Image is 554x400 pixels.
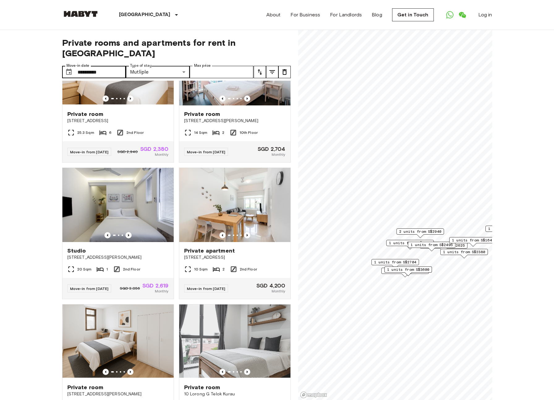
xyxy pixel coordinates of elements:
a: Marketing picture of unit SG-01-058-001-01Previous imagePrevious imageStudio[STREET_ADDRESS][PERS... [62,168,174,299]
button: Previous image [125,232,132,238]
span: 2nd Floor [123,266,140,272]
span: Private room [184,384,220,391]
div: Map marker [449,237,497,247]
button: Previous image [219,369,226,375]
div: Map marker [408,242,455,251]
div: Map marker [371,259,419,269]
span: Monthly [155,152,168,157]
span: Monthly [272,288,285,294]
span: 2 units from S$2940 [399,229,441,234]
a: Marketing picture of unit SG-01-042-001-02Previous imagePrevious imagePrivate room[STREET_ADDRESS... [179,31,291,163]
button: Previous image [219,96,226,102]
a: Open WhatsApp [444,9,456,21]
span: Move-in from [DATE] [70,286,109,291]
span: Move-in from [DATE] [70,150,109,154]
button: Choose date, selected date is 15 Sep 2025 [63,66,75,78]
span: 6 [109,130,112,135]
span: Private apartment [184,247,235,254]
span: SGD 2,940 [117,149,138,155]
span: [STREET_ADDRESS][PERSON_NAME] [67,254,169,261]
div: Map marker [485,226,533,235]
a: Get in Touch [392,8,434,21]
label: Max price [194,63,211,68]
div: Map marker [420,242,467,252]
a: Mapbox logo [300,391,327,398]
span: 1 [106,266,108,272]
span: 1 units from S$3600 [387,267,429,272]
button: Previous image [244,96,250,102]
button: Previous image [103,96,109,102]
img: Marketing picture of unit SG-01-054-005-01 [179,168,290,242]
button: Previous image [219,232,226,238]
button: tune [254,66,266,78]
span: [STREET_ADDRESS] [67,118,169,124]
a: Log in [478,11,492,19]
span: Private room [67,384,104,391]
a: For Business [290,11,320,19]
a: About [266,11,281,19]
span: 1 units from S$2380 [443,249,485,255]
img: Marketing picture of unit SG-01-001-006-01 [62,304,174,379]
div: Map marker [381,268,429,277]
span: 2 [222,266,225,272]
span: 1 units from S$2495 [411,242,453,248]
span: 1 units from S$1644 [452,237,494,243]
img: Marketing picture of unit SG-01-058-001-01 [62,168,174,242]
span: 20 Sqm [77,266,92,272]
button: Previous image [244,232,250,238]
span: SGD 3,056 [120,286,140,291]
button: Previous image [103,369,109,375]
span: Private rooms and apartments for rent in [GEOGRAPHIC_DATA] [62,37,291,58]
button: Previous image [127,96,133,102]
label: Move-in date [66,63,89,68]
button: Previous image [104,232,111,238]
button: Previous image [127,369,133,375]
div: Map marker [440,249,488,258]
span: 2 [222,130,224,135]
span: SGD 2,619 [142,283,168,288]
a: For Landlords [330,11,362,19]
span: SGD 2,380 [140,146,168,152]
span: 2nd Floor [126,130,144,135]
span: SGD 4,200 [256,283,285,288]
span: [STREET_ADDRESS][PERSON_NAME] [184,118,285,124]
span: Studio [67,247,86,254]
span: 1 units from S$2619 [384,268,426,274]
span: Monthly [272,152,285,157]
span: 10 Sqm [194,266,208,272]
button: tune [266,66,278,78]
img: Habyt [62,11,99,17]
span: [STREET_ADDRESS][PERSON_NAME] [67,391,169,397]
div: Map marker [386,240,434,249]
a: Open WeChat [456,9,468,21]
span: 10th Floor [239,130,258,135]
a: Marketing picture of unit SG-01-054-005-01Previous imagePrevious imagePrivate apartment[STREET_AD... [179,168,291,299]
label: Type of stay [130,63,152,68]
span: Monthly [155,288,168,294]
span: Private room [67,110,104,118]
img: Marketing picture of unit SG-01-029-005-02 [179,304,290,379]
span: 1 units from S$2036 [488,226,530,232]
a: Marketing picture of unit SG-01-127-001-001Previous imagePrevious imagePrivate room[STREET_ADDRES... [62,31,174,163]
span: Move-in from [DATE] [187,150,226,154]
span: 10 Lorong G Telok Kurau [184,391,285,397]
p: [GEOGRAPHIC_DATA] [119,11,171,19]
span: [STREET_ADDRESS] [184,254,285,261]
div: Map marker [384,266,432,276]
a: Blog [372,11,382,19]
span: 14 Sqm [194,130,208,135]
span: SGD 2,704 [258,146,285,152]
button: tune [278,66,291,78]
span: 1 units from S$2762 [389,240,431,246]
button: Previous image [244,369,250,375]
div: Mutliple [126,66,190,78]
span: 25.3 Sqm [77,130,94,135]
span: 1 units from S$2704 [374,259,416,265]
span: Move-in from [DATE] [187,286,226,291]
div: Map marker [396,228,444,238]
span: Private room [184,110,220,118]
span: 2nd Floor [240,266,257,272]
